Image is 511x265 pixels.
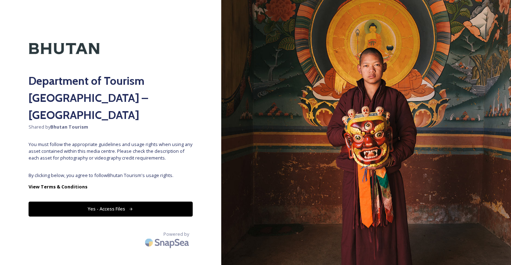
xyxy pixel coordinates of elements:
[50,124,88,130] strong: Bhutan Tourism
[29,72,193,124] h2: Department of Tourism [GEOGRAPHIC_DATA] – [GEOGRAPHIC_DATA]
[29,141,193,162] span: You must follow the appropriate guidelines and usage rights when using any asset contained within...
[29,172,193,179] span: By clicking below, you agree to follow Bhutan Tourism 's usage rights.
[29,183,87,190] strong: View Terms & Conditions
[143,234,193,251] img: SnapSea Logo
[29,28,100,69] img: Kingdom-of-Bhutan-Logo.png
[29,202,193,216] button: Yes - Access Files
[163,231,189,238] span: Powered by
[29,124,193,130] span: Shared by
[29,182,193,191] a: View Terms & Conditions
